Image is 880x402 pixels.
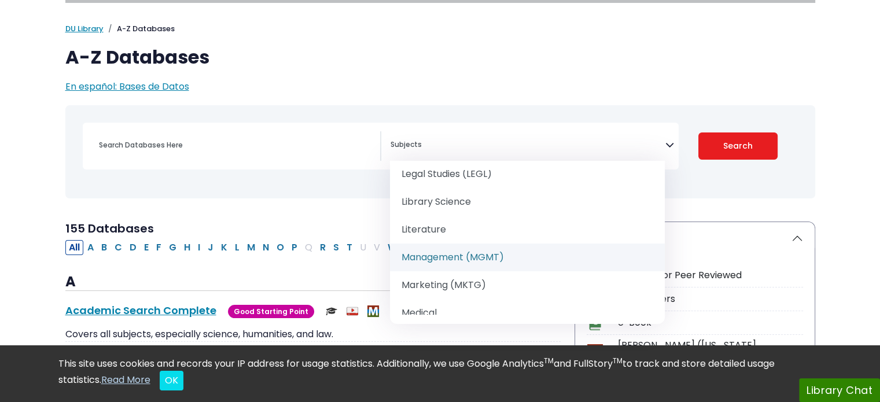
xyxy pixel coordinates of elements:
[111,240,126,255] button: Filter Results C
[613,356,623,366] sup: TM
[65,274,561,291] h3: A
[231,240,243,255] button: Filter Results L
[141,240,152,255] button: Filter Results E
[618,338,803,366] div: [PERSON_NAME] ([US_STATE] electronic Library)
[273,240,288,255] button: Filter Results O
[126,240,140,255] button: Filter Results D
[65,105,815,198] nav: Search filters
[367,305,379,317] img: MeL (Michigan electronic Library)
[316,240,329,255] button: Filter Results R
[618,268,803,282] div: Scholarly or Peer Reviewed
[799,378,880,402] button: Library Chat
[160,371,183,390] button: Close
[65,327,561,341] p: Covers all subjects, especially science, humanities, and law.
[65,240,83,255] button: All
[330,240,343,255] button: Filter Results S
[228,305,314,318] span: Good Starting Point
[218,240,231,255] button: Filter Results K
[587,344,603,360] img: Icon MeL (Michigan electronic Library)
[390,299,665,327] li: Medical
[65,303,216,318] a: Academic Search Complete
[65,80,189,93] a: En español: Bases de Datos
[181,240,194,255] button: Filter Results H
[153,240,165,255] button: Filter Results F
[204,240,217,255] button: Filter Results J
[390,188,665,216] li: Library Science
[288,240,301,255] button: Filter Results P
[390,244,665,271] li: Management (MGMT)
[575,222,815,255] button: Icon Legend
[390,216,665,244] li: Literature
[391,141,665,150] textarea: Search
[65,23,104,34] a: DU Library
[259,240,273,255] button: Filter Results N
[84,240,97,255] button: Filter Results A
[165,240,180,255] button: Filter Results G
[326,305,337,317] img: Scholarly or Peer Reviewed
[343,240,356,255] button: Filter Results T
[347,305,358,317] img: Audio & Video
[384,240,400,255] button: Filter Results W
[390,271,665,299] li: Marketing (MKTG)
[194,240,204,255] button: Filter Results I
[698,132,778,160] button: Submit for Search Results
[65,220,154,237] span: 155 Databases
[92,137,380,153] input: Search database by title or keyword
[98,240,111,255] button: Filter Results B
[65,23,815,35] nav: breadcrumb
[618,316,803,330] div: e-Book
[244,240,259,255] button: Filter Results M
[58,357,822,390] div: This site uses cookies and records your IP address for usage statistics. Additionally, we use Goo...
[65,46,815,68] h1: A-Z Databases
[101,373,150,386] a: Read More
[544,356,554,366] sup: TM
[390,160,665,188] li: Legal Studies (LEGL)
[104,23,175,35] li: A-Z Databases
[65,240,456,253] div: Alpha-list to filter by first letter of database name
[618,292,803,306] div: Newspapers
